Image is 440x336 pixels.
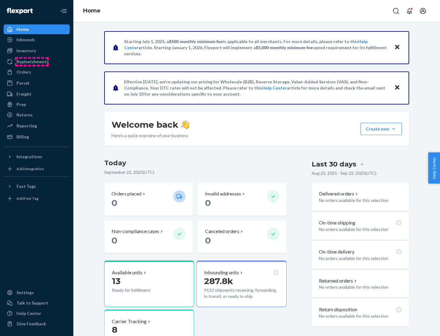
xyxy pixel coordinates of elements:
[112,324,117,335] span: 8
[319,197,402,203] p: No orders available for this selection
[78,2,105,20] ol: breadcrumbs
[4,89,70,99] a: Freight
[205,190,241,197] p: Invalid addresses
[112,287,168,293] p: Ready for fulfillment
[16,80,29,86] div: Parcel
[112,276,120,286] span: 13
[417,5,429,17] button: Open account menu
[4,319,70,329] button: Give Feedback
[112,198,117,208] span: 0
[361,123,402,135] button: Create new
[393,83,401,92] button: Close
[312,159,356,169] div: Last 30 days
[4,78,70,88] a: Parcel
[16,290,34,296] div: Settings
[4,46,70,56] a: Inventory
[112,318,147,325] p: Carrier Tracking
[4,121,70,131] a: Reporting
[196,261,286,307] button: Inbounding units287.8k9112 shipments receiving, forwarding, in transit, or ready to ship
[16,166,44,171] div: Add Integration
[4,298,70,308] a: Talk to Support
[112,228,159,235] p: Non-compliance cases
[205,235,211,246] span: 0
[16,91,31,97] div: Freight
[16,183,36,189] div: Fast Tags
[16,37,35,43] div: Inbounds
[319,255,402,261] p: No orders available for this selection
[4,132,70,142] a: Billing
[319,313,402,319] p: No orders available for this selection
[256,45,313,50] span: $5,000 monthly minimum fee
[104,183,193,216] button: Orders placed 0
[4,24,70,34] a: Home
[4,57,70,67] a: Replenishments
[7,8,33,14] img: Flexport logo
[16,300,48,306] div: Talk to Support
[112,235,117,246] span: 0
[181,120,189,129] img: hand-wave emoji
[16,196,38,201] div: Add Fast Tag
[319,226,402,232] p: No orders available for this selection
[4,100,70,109] a: Prep
[83,7,101,14] a: Home
[204,276,233,286] span: 287.8k
[390,5,402,17] button: Open Search Box
[16,321,46,327] div: Give Feedback
[319,284,402,290] p: No orders available for this selection
[112,119,189,130] h1: Welcome back
[403,5,416,17] button: Open notifications
[104,169,287,175] p: September 22, 2025 ( UTC )
[319,277,358,284] button: Returned orders
[112,269,142,276] p: Available units
[428,152,440,184] button: Help Center
[112,190,141,197] p: Orders placed
[104,261,194,307] button: Available units13Ready for fulfillment
[57,5,70,17] button: Close Navigation
[124,79,388,97] p: Effective [DATE], we're updating our pricing for Wholesale (B2B), Reserve Storage, Value-Added Se...
[16,123,37,129] div: Reporting
[393,43,401,52] button: Close
[16,26,29,32] div: Home
[4,288,70,298] a: Settings
[112,133,189,139] p: Here’s a quick overview of your business
[16,112,33,118] div: Returns
[4,67,70,77] a: Orders
[319,248,354,255] p: On-time delivery
[4,164,70,174] a: Add Integration
[319,219,355,226] p: On-time shipping
[4,152,70,162] button: Integrations
[16,134,29,140] div: Billing
[16,310,41,316] div: Help Center
[4,35,70,45] a: Inbounds
[124,38,388,57] p: Starting July 1, 2025, a is applicable to all merchants. For more details, please refer to this a...
[205,198,211,208] span: 0
[204,287,279,299] p: 9112 shipments receiving, forwarding, in transit, or ready to ship
[104,221,193,253] button: Non-compliance cases 0
[169,39,223,44] span: $500 monthly minimum fee
[204,269,239,276] p: Inbounding units
[16,48,36,54] div: Inventory
[198,183,286,216] button: Invalid addresses 0
[16,101,26,108] div: Prep
[198,221,286,253] button: Canceled orders 0
[205,228,239,235] p: Canceled orders
[104,158,287,168] h3: Today
[16,69,31,75] div: Orders
[312,170,376,176] p: Aug 23, 2025 - Sep 22, 2025 ( UTC )
[4,309,70,318] a: Help Center
[16,154,42,160] div: Integrations
[319,190,359,197] button: Delivered orders
[4,110,70,120] a: Returns
[262,85,287,90] a: Help Center
[4,181,70,191] button: Fast Tags
[16,59,49,65] div: Replenishments
[4,194,70,203] a: Add Fast Tag
[319,306,357,313] p: Return disposition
